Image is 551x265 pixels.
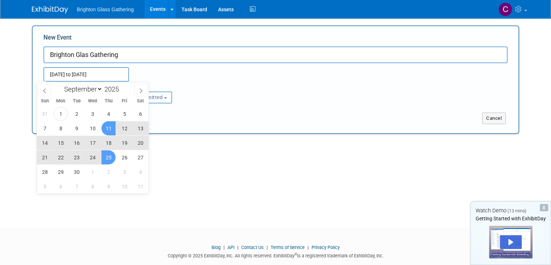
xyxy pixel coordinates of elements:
[70,121,84,135] span: September 9, 2025
[54,121,68,135] span: September 8, 2025
[117,136,132,150] span: September 19, 2025
[235,245,240,250] span: |
[117,165,132,179] span: October 3, 2025
[43,82,112,91] div: Attendance / Format:
[77,7,134,12] span: Brighton Glass Gathering
[101,165,116,179] span: October 2, 2025
[85,99,101,103] span: Wed
[38,121,52,135] span: September 7, 2025
[117,179,132,193] span: October 10, 2025
[133,136,147,150] span: September 20, 2025
[133,179,147,193] span: October 11, 2025
[101,107,116,121] span: September 4, 2025
[61,85,103,94] select: Month
[117,150,132,164] span: September 26, 2025
[85,121,100,135] span: September 10, 2025
[38,179,52,193] span: October 5, 2025
[43,33,72,45] label: New Event
[306,245,310,250] span: |
[117,121,132,135] span: September 12, 2025
[482,113,506,124] button: Cancel
[70,136,84,150] span: September 16, 2025
[38,150,52,164] span: September 21, 2025
[85,150,100,164] span: September 24, 2025
[271,245,305,250] a: Terms of Service
[101,136,116,150] span: September 18, 2025
[53,99,69,103] span: Mon
[101,121,116,135] span: September 11, 2025
[222,245,226,250] span: |
[508,208,526,213] span: (13 mins)
[133,121,147,135] span: September 13, 2025
[32,6,68,13] img: ExhibitDay
[103,85,124,93] input: Year
[228,245,234,250] a: API
[212,245,221,250] a: Blog
[54,179,68,193] span: October 6, 2025
[101,99,117,103] span: Thu
[471,215,551,222] div: Getting Started with ExhibitDay
[38,165,52,179] span: September 28, 2025
[117,107,132,121] span: September 5, 2025
[295,252,297,256] sup: ®
[241,245,264,250] a: Contact Us
[38,136,52,150] span: September 14, 2025
[101,150,116,164] span: September 25, 2025
[312,245,340,250] a: Privacy Policy
[54,136,68,150] span: September 15, 2025
[70,179,84,193] span: October 7, 2025
[70,150,84,164] span: September 23, 2025
[69,99,85,103] span: Tue
[500,235,522,249] div: Play
[123,82,191,91] div: Participation:
[85,165,100,179] span: October 1, 2025
[471,207,551,215] div: Watch Demo
[85,179,100,193] span: October 8, 2025
[43,67,129,82] input: Start Date - End Date
[43,46,508,63] input: Name of Trade Show / Conference
[38,107,52,121] span: August 31, 2025
[133,107,147,121] span: September 6, 2025
[85,107,100,121] span: September 3, 2025
[117,99,133,103] span: Fri
[498,3,512,16] img: Courtland French
[70,165,84,179] span: September 30, 2025
[54,165,68,179] span: September 29, 2025
[37,99,53,103] span: Sun
[540,204,548,211] div: Dismiss
[133,99,149,103] span: Sat
[54,150,68,164] span: September 22, 2025
[54,107,68,121] span: September 1, 2025
[133,165,147,179] span: October 4, 2025
[133,150,147,164] span: September 27, 2025
[85,136,100,150] span: September 17, 2025
[70,107,84,121] span: September 2, 2025
[101,179,116,193] span: October 9, 2025
[265,245,270,250] span: |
